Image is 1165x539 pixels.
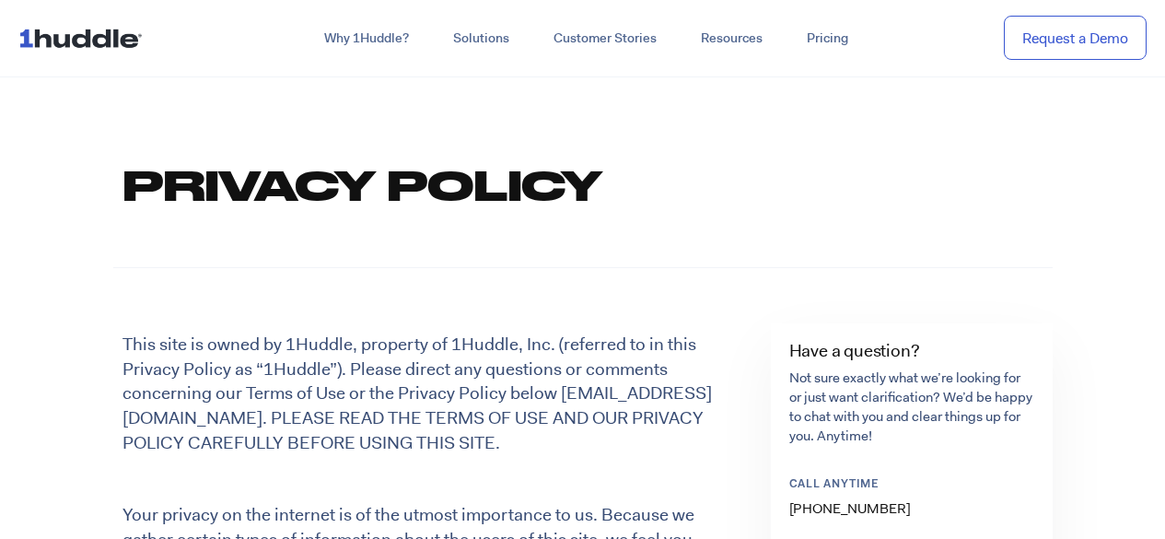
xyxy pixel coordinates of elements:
a: [PHONE_NUMBER] [789,499,911,518]
img: ... [18,20,150,55]
a: Customer Stories [531,22,679,55]
a: Solutions [431,22,531,55]
p: This site is owned by 1Huddle, property of 1Huddle, Inc. (referred to in this Privacy Policy as “... [122,333,747,455]
a: Why 1Huddle? [302,22,431,55]
h1: Privacy Policy [122,157,1034,212]
a: Request a Demo [1004,16,1147,61]
a: Resources [679,22,785,55]
h4: Have a question? [789,342,1034,359]
a: Pricing [785,22,870,55]
p: Not sure exactly what we’re looking for or just want clarification? We’d be happy to chat with yo... [789,369,1034,446]
p: Call anytime [789,477,1019,493]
